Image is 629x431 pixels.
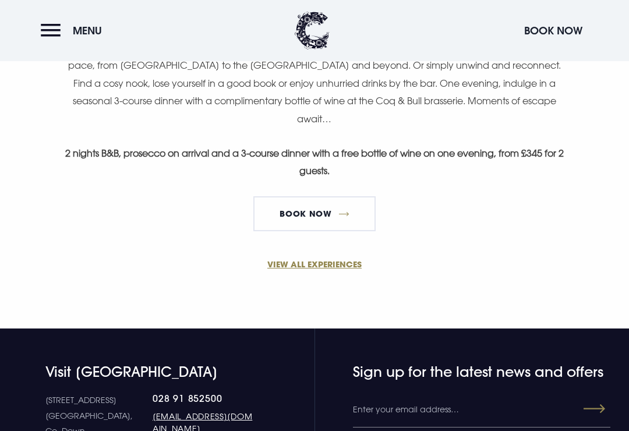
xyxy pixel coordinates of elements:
[73,24,102,37] span: Menu
[37,258,592,270] a: VIEW ALL EXPERIENCES
[45,363,256,380] h4: Visit [GEOGRAPHIC_DATA]
[65,39,564,128] p: Savour slow mornings and easy afternoons, there’s no rush here. Explore the local surroundings at...
[153,393,255,404] a: 028 91 852500
[353,393,610,428] input: Enter your email address…
[295,12,330,50] img: Clandeboye Lodge
[41,18,108,43] button: Menu
[253,196,376,231] a: BOOK NOW
[65,147,564,176] strong: 2 nights B&B, prosecco on arrival and a 3-course dinner with a free bottle of wine on one evening...
[563,398,605,419] button: Submit
[518,18,588,43] button: Book Now
[353,363,564,380] h4: Sign up for the latest news and offers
